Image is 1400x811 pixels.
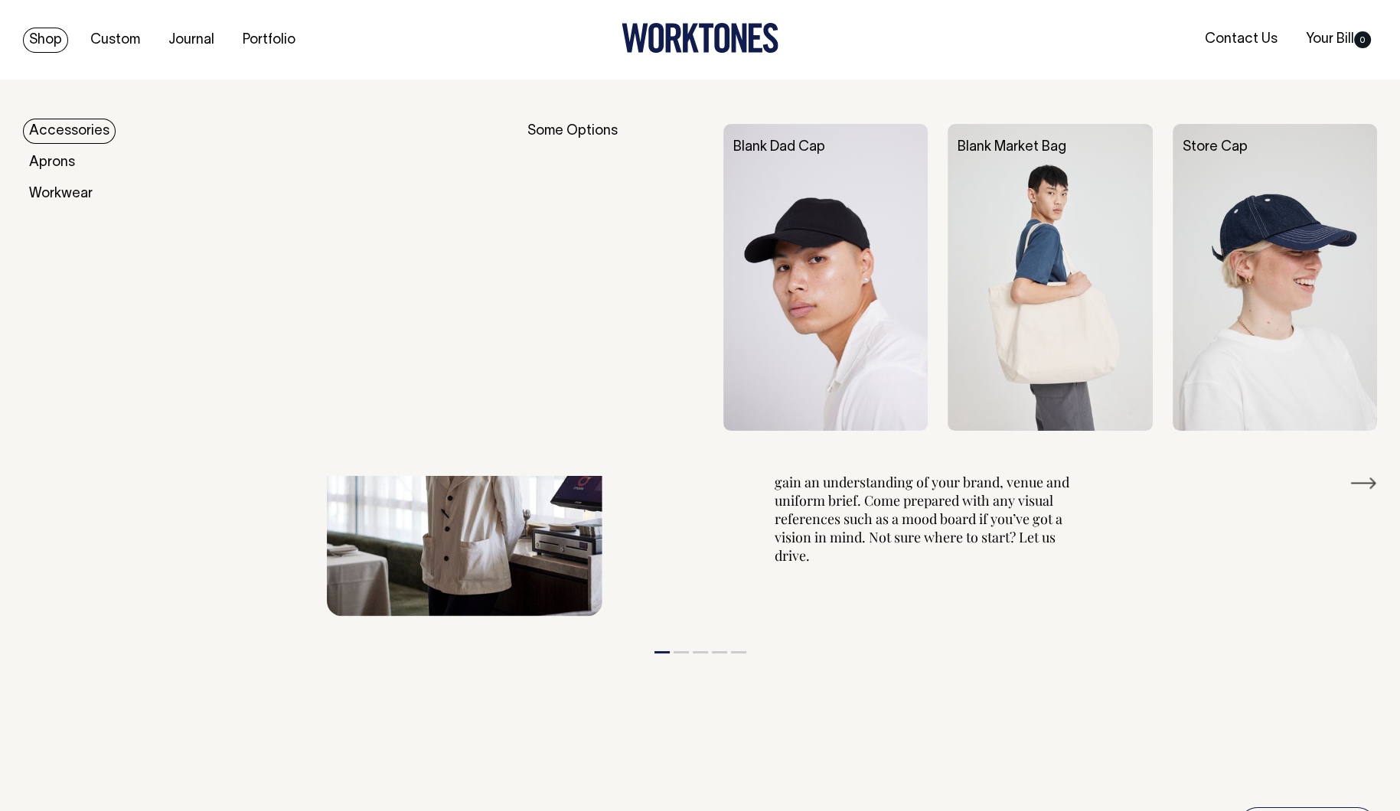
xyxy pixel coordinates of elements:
[23,181,99,207] a: Workwear
[723,124,928,431] img: Blank Dad Cap
[733,141,825,154] a: Blank Dad Cap
[1199,27,1284,52] a: Contact Us
[84,28,146,53] a: Custom
[1354,31,1371,48] span: 0
[237,28,302,53] a: Portfolio
[958,141,1066,154] a: Blank Market Bag
[693,651,708,653] button: 3 of 5
[1183,141,1248,154] a: Store Cap
[23,119,116,144] a: Accessories
[23,28,68,53] a: Shop
[1349,471,1377,494] button: Next
[674,651,689,653] button: 2 of 5
[775,454,1073,565] p: After you get in touch, we will meet with you to gain an understanding of your brand, venue and u...
[1300,27,1377,52] a: Your Bill0
[948,124,1152,431] img: Blank Market Bag
[1173,124,1377,431] img: Store Cap
[654,651,670,653] button: 1 of 5
[23,150,81,175] a: Aprons
[527,124,703,431] div: Some Options
[712,651,727,653] button: 4 of 5
[162,28,220,53] a: Journal
[731,651,746,653] button: 5 of 5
